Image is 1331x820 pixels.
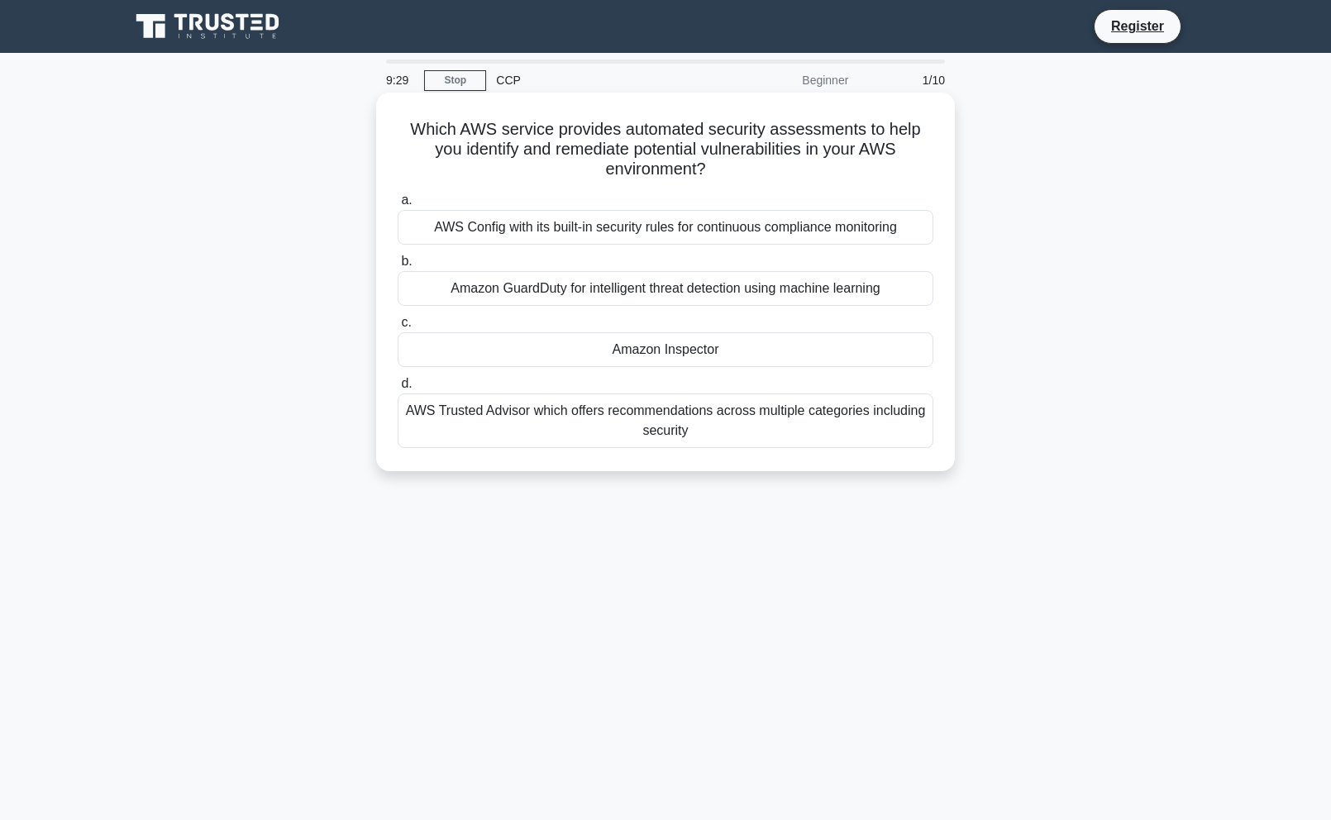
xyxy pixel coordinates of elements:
div: 9:29 [376,64,424,97]
span: d. [401,376,412,390]
div: AWS Trusted Advisor which offers recommendations across multiple categories including security [398,393,933,448]
span: c. [401,315,411,329]
div: 1/10 [858,64,955,97]
div: Beginner [713,64,858,97]
span: a. [401,193,412,207]
div: Amazon GuardDuty for intelligent threat detection using machine learning [398,271,933,306]
div: AWS Config with its built-in security rules for continuous compliance monitoring [398,210,933,245]
div: CCP [486,64,713,97]
a: Stop [424,70,486,91]
div: Amazon Inspector [398,332,933,367]
span: b. [401,254,412,268]
a: Register [1101,16,1174,36]
h5: Which AWS service provides automated security assessments to help you identify and remediate pote... [396,119,935,180]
